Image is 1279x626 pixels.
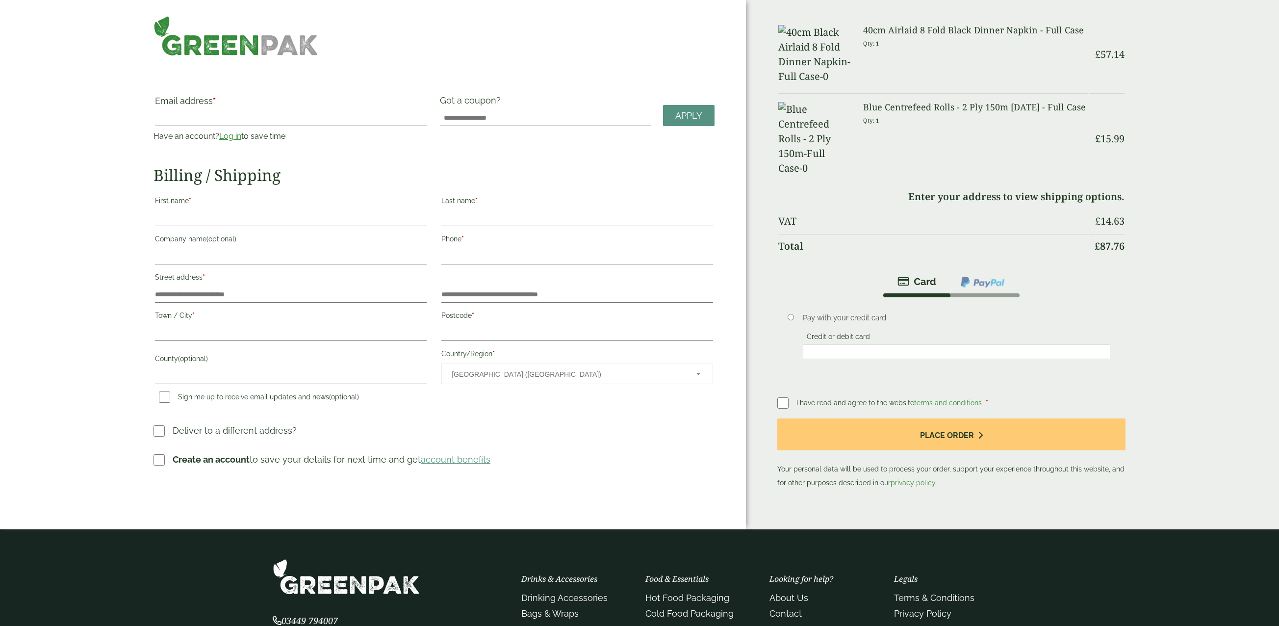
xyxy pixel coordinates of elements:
[441,364,713,384] span: Country/Region
[155,352,427,368] label: County
[1095,214,1100,228] span: £
[960,276,1005,288] img: ppcp-gateway.png
[894,608,951,619] a: Privacy Policy
[897,276,936,287] img: stripe.png
[778,102,851,176] img: Blue Centrefeed Rolls - 2 Ply 150m-Full Case-0
[796,399,984,407] span: I have read and agree to the website
[273,617,338,626] a: 03449 794007
[769,593,808,603] a: About Us
[863,117,879,124] small: Qty: 1
[521,608,579,619] a: Bags & Wraps
[219,131,241,141] a: Log in
[863,40,879,47] small: Qty: 1
[1095,48,1125,61] bdi: 57.14
[492,350,495,358] abbr: required
[891,479,935,487] a: privacy policy
[914,399,982,407] a: terms and conditions
[173,454,250,465] strong: Create an account
[778,209,1088,233] th: VAT
[472,312,474,319] abbr: required
[155,97,427,110] label: Email address
[153,130,428,142] p: Have an account? to save time
[1095,214,1125,228] bdi: 14.63
[863,25,1088,36] h3: 40cm Airlaid 8 Fold Black Dinner Napkin - Full Case
[153,166,715,184] h2: Billing / Shipping
[675,110,702,121] span: Apply
[155,309,427,325] label: Town / City
[803,333,874,343] label: Credit or debit card
[1095,239,1100,253] span: £
[663,105,715,126] a: Apply
[645,593,729,603] a: Hot Food Packaging
[806,347,1107,356] iframe: Secure card payment input frame
[441,194,713,210] label: Last name
[192,312,195,319] abbr: required
[1095,239,1125,253] bdi: 87.76
[441,309,713,325] label: Postcode
[1095,132,1100,145] span: £
[329,393,359,401] span: (optional)
[803,313,1110,323] p: Pay with your credit card.
[155,393,363,404] label: Sign me up to receive email updates and news
[645,608,734,619] a: Cold Food Packaging
[863,102,1088,113] h3: Blue Centrefeed Rolls - 2 Ply 150m [DATE] - Full Case
[440,95,505,110] label: Got a coupon?
[521,593,608,603] a: Drinking Accessories
[159,391,170,403] input: Sign me up to receive email updates and news(optional)
[155,232,427,249] label: Company name
[155,270,427,287] label: Street address
[778,185,1125,209] td: Enter your address to view shipping options.
[475,197,478,205] abbr: required
[778,25,851,84] img: 40cm Black Airlaid 8 Fold Dinner Napkin-Full Case-0
[777,418,1126,450] button: Place order
[421,454,490,465] a: account benefits
[769,608,802,619] a: Contact
[778,234,1088,258] th: Total
[173,453,490,466] p: to save your details for next time and get
[206,235,236,243] span: (optional)
[441,232,713,249] label: Phone
[155,194,427,210] label: First name
[173,424,297,437] p: Deliver to a different address?
[894,593,974,603] a: Terms & Conditions
[441,347,713,364] label: Country/Region
[189,197,191,205] abbr: required
[273,559,420,595] img: GreenPak Supplies
[452,364,683,385] span: United Kingdom (UK)
[986,399,988,407] abbr: required
[1095,132,1125,145] bdi: 15.99
[461,235,464,243] abbr: required
[203,273,205,281] abbr: required
[153,16,318,56] img: GreenPak Supplies
[213,96,216,106] abbr: required
[178,355,208,363] span: (optional)
[777,418,1126,490] p: Your personal data will be used to process your order, support your experience throughout this we...
[1095,48,1100,61] span: £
